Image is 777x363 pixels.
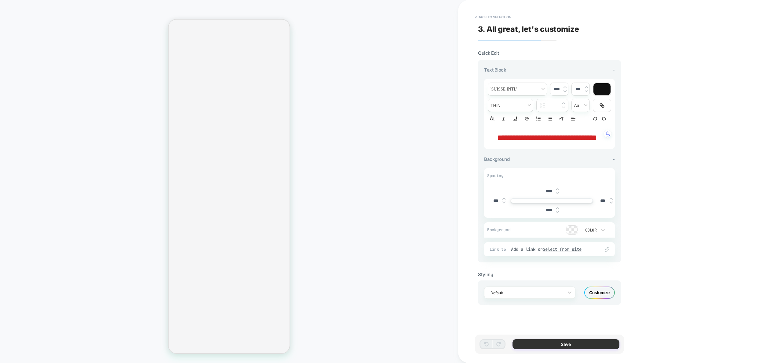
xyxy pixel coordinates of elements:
span: Align [569,115,578,122]
u: Select from site [543,246,582,252]
span: transform [572,99,589,112]
div: Add a link or [511,246,594,252]
span: - [613,67,615,73]
button: Strike [523,115,531,122]
span: Background [484,156,509,162]
span: Link to [490,247,508,252]
img: edit with ai [606,131,610,136]
span: Quick Edit [478,50,499,56]
img: up [556,207,559,209]
span: font [488,83,547,95]
img: down [610,202,613,204]
img: down [556,192,559,194]
div: Color [584,228,597,233]
div: Styling [478,272,621,277]
img: edit [605,247,609,252]
button: Save [513,339,619,349]
span: 3. All great, let's customize [478,24,579,34]
img: down [562,106,565,109]
img: up [556,188,559,191]
span: - [613,156,615,162]
span: fontWeight [488,99,533,112]
button: Italic [499,115,508,122]
span: Background [487,227,517,232]
button: < Back to selection [472,12,514,22]
img: up [564,86,567,88]
img: up [502,198,505,200]
img: down [556,211,559,213]
img: up [610,198,613,200]
button: Underline [511,115,520,122]
img: down [502,202,505,204]
span: Text Block [484,67,506,73]
button: Bullet list [546,115,554,122]
img: line height [540,103,545,108]
img: up [562,102,565,105]
button: Right to Left [557,115,566,122]
span: Spacing [487,173,503,178]
img: up [585,86,588,88]
button: Ordered list [534,115,543,122]
img: down [585,90,588,92]
img: down [564,90,567,92]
